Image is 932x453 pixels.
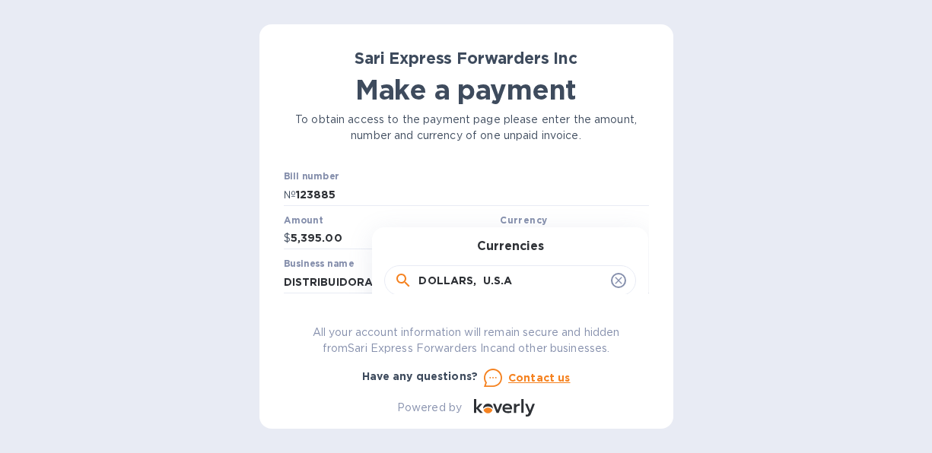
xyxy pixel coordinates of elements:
input: Enter bill number [296,183,649,206]
b: Currency [500,214,547,226]
input: Search a currency or a country [418,269,605,292]
h3: Currencies [477,239,544,254]
input: Enter business name [284,271,649,293]
label: Business name [284,260,354,269]
u: Contact us [508,372,571,384]
label: Bill number [284,173,339,182]
b: Have any questions? [362,370,479,382]
h1: Make a payment [284,74,649,106]
p: № [284,187,296,203]
b: Sari Express Forwarders Inc [355,49,577,68]
p: To obtain access to the payment page please enter the amount, number and currency of one unpaid i... [284,112,649,144]
p: Powered by [397,400,462,416]
p: All your account information will remain secure and hidden from Sari Express Forwarders Inc and o... [284,325,649,356]
p: $ [284,230,291,246]
label: Amount [284,216,323,225]
input: 0.00 [291,227,495,250]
